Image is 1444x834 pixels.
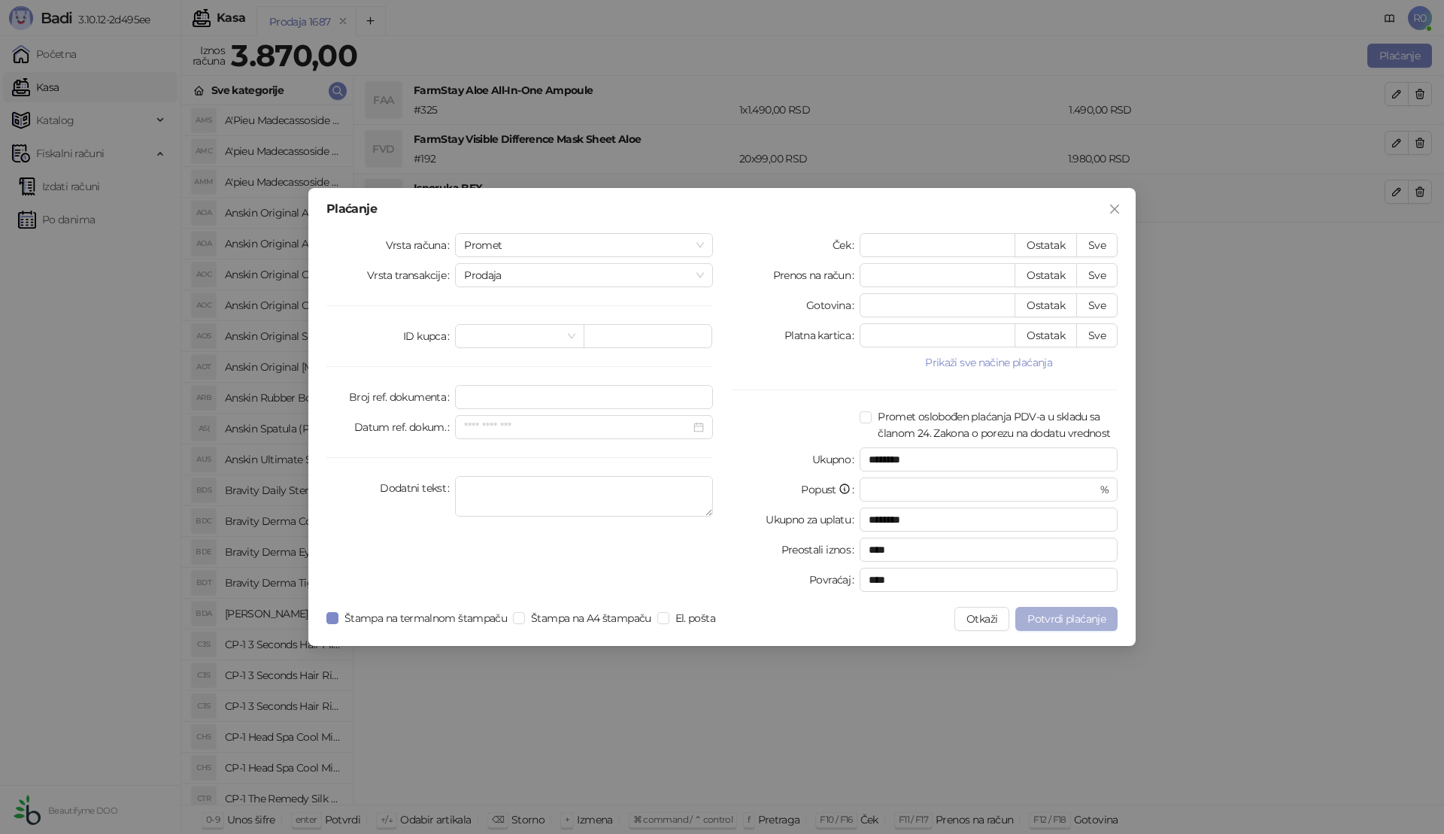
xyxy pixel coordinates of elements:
button: Prikaži sve načine plaćanja [860,353,1118,372]
input: Popust [869,478,1097,501]
input: Datum ref. dokum. [464,419,690,435]
label: ID kupca [403,324,455,348]
label: Preostali iznos [781,538,860,562]
button: Sve [1076,323,1118,347]
span: Zatvori [1103,203,1127,215]
button: Ostatak [1015,323,1077,347]
label: Ček [833,233,860,257]
button: Sve [1076,263,1118,287]
label: Ukupno za uplatu [766,508,860,532]
button: Sve [1076,233,1118,257]
label: Vrsta transakcije [367,263,456,287]
label: Vrsta računa [386,233,456,257]
button: Close [1103,197,1127,221]
label: Prenos na račun [773,263,860,287]
button: Sve [1076,293,1118,317]
div: Plaćanje [326,203,1118,215]
span: Štampa na A4 štampaču [525,610,657,626]
label: Platna kartica [784,323,860,347]
span: El. pošta [669,610,721,626]
button: Potvrdi plaćanje [1015,607,1118,631]
label: Broj ref. dokumenta [349,385,455,409]
label: Popust [801,478,860,502]
span: close [1109,203,1121,215]
input: Broj ref. dokumenta [455,385,713,409]
label: Povraćaj [809,568,860,592]
span: Promet [464,234,704,256]
span: Promet oslobođen plaćanja PDV-a u skladu sa članom 24. Zakona o porezu na dodatu vrednost [872,408,1118,441]
button: Otkaži [954,607,1009,631]
button: Ostatak [1015,233,1077,257]
span: Štampa na termalnom štampaču [338,610,513,626]
label: Ukupno [812,447,860,472]
label: Dodatni tekst [380,476,455,500]
textarea: Dodatni tekst [455,476,713,517]
button: Ostatak [1015,263,1077,287]
span: Prodaja [464,264,704,287]
label: Gotovina [806,293,860,317]
button: Ostatak [1015,293,1077,317]
label: Datum ref. dokum. [354,415,456,439]
span: Potvrdi plaćanje [1027,612,1106,626]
